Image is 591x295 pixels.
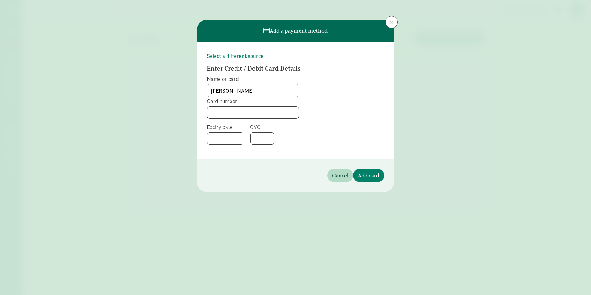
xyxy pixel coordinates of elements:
span: Add card [358,171,379,180]
h6: Add a payment method [263,28,328,34]
label: CVC [250,123,275,131]
h3: Enter Credit / Debit Card Details [207,65,362,72]
label: Card number [207,98,299,105]
iframe: Secure expiration date input frame [211,135,239,142]
label: Expiry date [207,123,244,131]
label: Name on card [207,75,299,83]
button: Cancel [327,169,353,182]
iframe: Chat Widget [560,265,591,295]
span: Cancel [332,171,348,180]
button: Select a different source [207,52,263,60]
iframe: Secure card number input frame [211,109,295,116]
button: Add card [353,169,384,182]
iframe: Secure CVC input frame [254,135,270,142]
